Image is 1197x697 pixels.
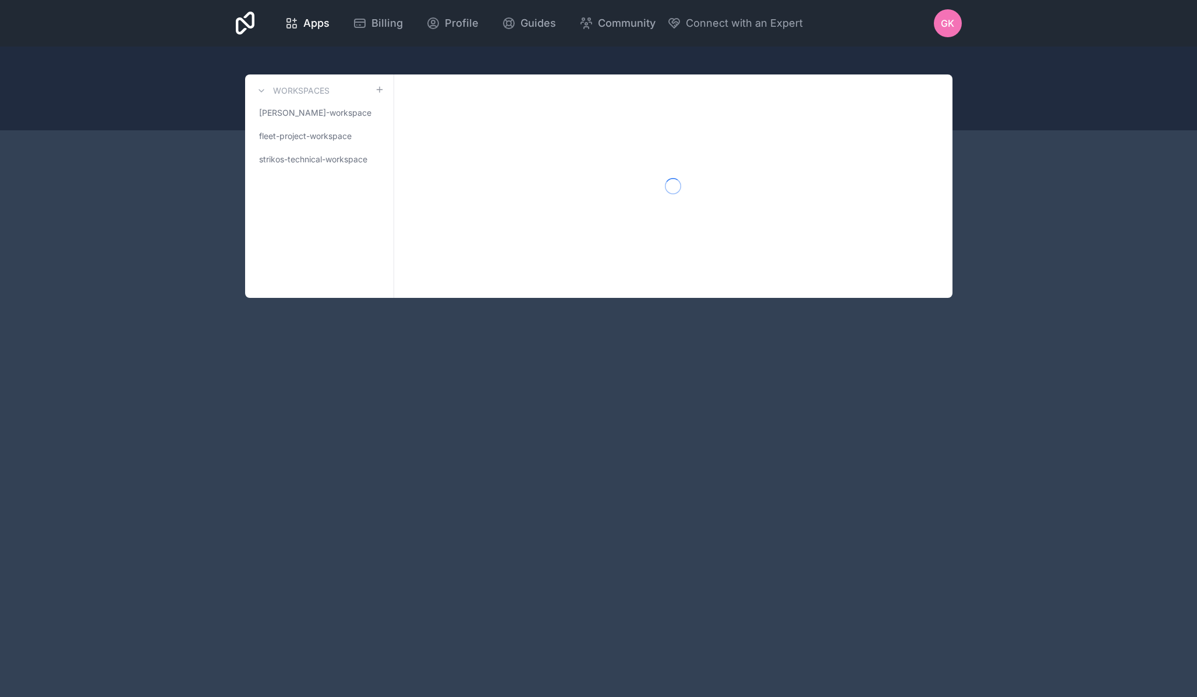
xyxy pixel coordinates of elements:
[259,107,371,119] span: [PERSON_NAME]-workspace
[254,149,384,170] a: strikos-technical-workspace
[254,126,384,147] a: fleet-project-workspace
[417,10,488,36] a: Profile
[254,84,330,98] a: Workspaces
[259,154,367,165] span: strikos-technical-workspace
[941,16,954,30] span: GK
[273,85,330,97] h3: Workspaces
[303,15,330,31] span: Apps
[570,10,665,36] a: Community
[667,15,803,31] button: Connect with an Expert
[259,130,352,142] span: fleet-project-workspace
[343,10,412,36] a: Billing
[371,15,403,31] span: Billing
[686,15,803,31] span: Connect with an Expert
[493,10,565,36] a: Guides
[445,15,479,31] span: Profile
[598,15,656,31] span: Community
[254,102,384,123] a: [PERSON_NAME]-workspace
[275,10,339,36] a: Apps
[520,15,556,31] span: Guides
